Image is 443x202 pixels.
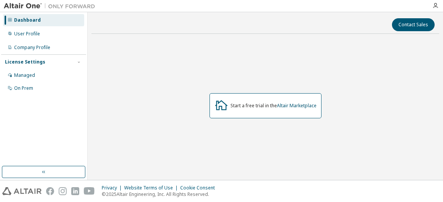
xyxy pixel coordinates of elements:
div: Privacy [102,185,124,191]
p: © 2025 Altair Engineering, Inc. All Rights Reserved. [102,191,219,197]
div: Company Profile [14,45,50,51]
div: Start a free trial in the [230,103,317,109]
img: Altair One [4,2,99,10]
img: altair_logo.svg [2,187,42,195]
img: youtube.svg [84,187,95,195]
a: Altair Marketplace [277,102,317,109]
div: User Profile [14,31,40,37]
div: Managed [14,72,35,78]
div: Dashboard [14,17,41,23]
button: Contact Sales [392,18,435,31]
div: License Settings [5,59,45,65]
div: Website Terms of Use [124,185,180,191]
img: facebook.svg [46,187,54,195]
div: Cookie Consent [180,185,219,191]
div: On Prem [14,85,33,91]
img: linkedin.svg [71,187,79,195]
img: instagram.svg [59,187,67,195]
